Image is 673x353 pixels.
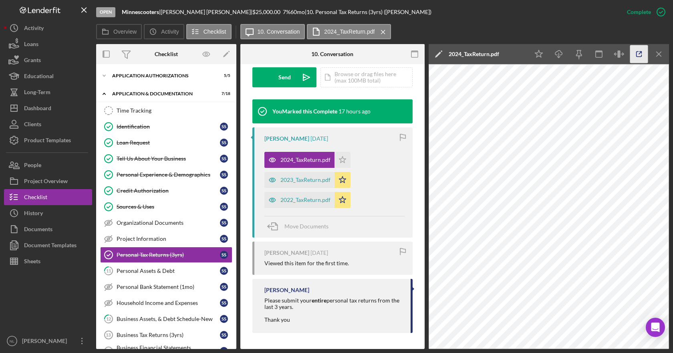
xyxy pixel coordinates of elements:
[4,36,92,52] button: Loans
[619,4,669,20] button: Complete
[4,253,92,269] button: Sheets
[117,188,220,194] div: Credit Authorization
[117,252,220,258] div: Personal Tax Returns (3yrs)
[216,73,230,78] div: 5 / 5
[161,28,179,35] label: Activity
[100,135,232,151] a: Loan RequestSS
[307,24,391,39] button: 2024_TaxReturn.pdf
[186,24,232,39] button: Checklist
[305,9,431,15] div: | 10. Personal Tax Returns (3yrs) ([PERSON_NAME])
[117,204,220,210] div: Sources & Uses
[4,205,92,221] button: History
[4,20,92,36] button: Activity
[4,173,92,189] button: Project Overview
[220,155,228,163] div: S S
[100,151,232,167] a: Tell Us About Your BusinessSS
[4,132,92,148] button: Product Templates
[24,100,51,118] div: Dashboard
[220,235,228,243] div: S S
[311,51,353,57] div: 10. Conversation
[4,221,92,237] button: Documents
[24,132,71,150] div: Product Templates
[106,333,111,337] tspan: 13
[4,189,92,205] button: Checklist
[4,157,92,173] button: People
[10,339,15,343] text: NL
[20,333,72,351] div: [PERSON_NAME]
[4,52,92,68] button: Grants
[264,287,309,293] div: [PERSON_NAME]
[100,231,232,247] a: Project InformationSS
[24,52,41,70] div: Grants
[4,116,92,132] a: Clients
[100,119,232,135] a: IdentificationSS
[100,327,232,343] a: 13Business Tax Returns (3yrs)SS
[264,297,403,310] div: Please submit your personal tax returns from the last 3 years.
[264,216,336,236] button: Move Documents
[264,192,351,208] button: 2022_TaxReturn.pdf
[449,51,499,57] div: 2024_TaxReturn.pdf
[280,157,330,163] div: 2024_TaxReturn.pdf
[339,108,371,115] time: 2025-08-20 04:13
[24,237,77,255] div: Document Templates
[117,300,220,306] div: Household Income and Expenses
[264,152,351,168] button: 2024_TaxReturn.pdf
[24,173,68,191] div: Project Overview
[117,284,220,290] div: Personal Bank Statement (1mo)
[220,171,228,179] div: S S
[117,268,220,274] div: Personal Assets & Debt
[106,316,111,321] tspan: 12
[4,68,92,84] button: Educational
[117,107,232,114] div: Time Tracking
[310,135,328,142] time: 2025-08-04 13:38
[117,332,220,338] div: Business Tax Returns (3yrs)
[117,155,220,162] div: Tell Us About Your Business
[100,103,232,119] a: Time Tracking
[252,9,283,15] div: $25,000.00
[100,263,232,279] a: 11Personal Assets & DebtSS
[310,250,328,256] time: 2025-07-21 16:05
[117,123,220,130] div: Identification
[264,135,309,142] div: [PERSON_NAME]
[264,172,351,188] button: 2023_TaxReturn.pdf
[4,84,92,100] button: Long-Term
[264,250,309,256] div: [PERSON_NAME]
[220,331,228,339] div: S S
[100,295,232,311] a: Household Income and ExpensesSS
[627,4,651,20] div: Complete
[220,187,228,195] div: S S
[220,123,228,131] div: S S
[4,237,92,253] button: Document Templates
[220,267,228,275] div: S S
[24,68,54,86] div: Educational
[100,183,232,199] a: Credit AuthorizationSS
[24,84,50,102] div: Long-Term
[312,297,326,304] strong: entire
[117,139,220,146] div: Loan Request
[24,20,44,38] div: Activity
[161,9,252,15] div: [PERSON_NAME] [PERSON_NAME] |
[280,197,330,203] div: 2022_TaxReturn.pdf
[220,299,228,307] div: S S
[264,260,349,266] div: Viewed this item for the first time.
[24,205,43,223] div: History
[220,139,228,147] div: S S
[24,189,47,207] div: Checklist
[100,215,232,231] a: Organizational DocumentsSS
[117,171,220,178] div: Personal Experience & Demographics
[144,24,184,39] button: Activity
[96,24,142,39] button: Overview
[284,223,328,230] span: Move Documents
[252,67,316,87] button: Send
[24,36,38,54] div: Loans
[24,157,41,175] div: People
